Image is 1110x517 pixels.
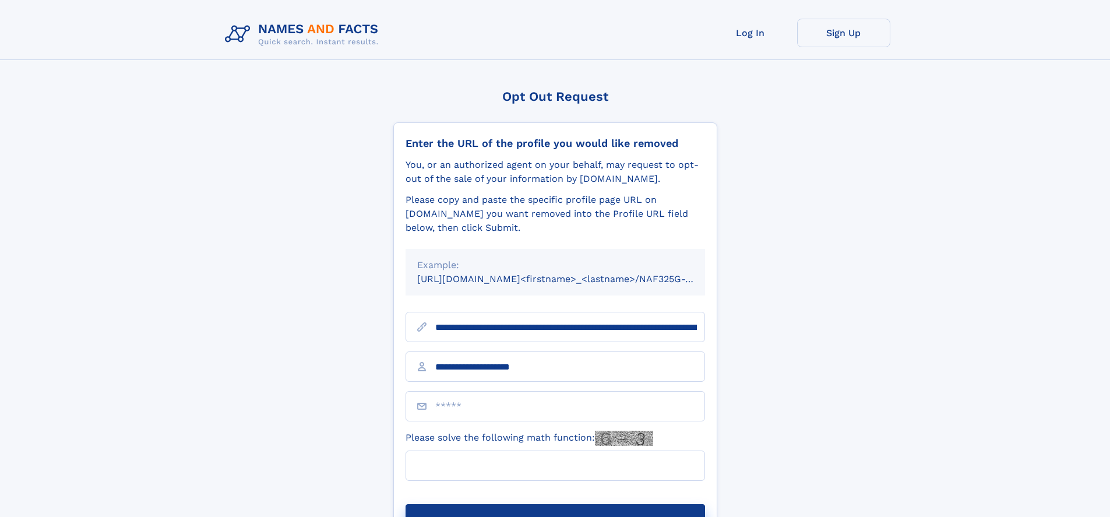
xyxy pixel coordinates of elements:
[704,19,797,47] a: Log In
[417,273,727,284] small: [URL][DOMAIN_NAME]<firstname>_<lastname>/NAF325G-xxxxxxxx
[417,258,693,272] div: Example:
[220,19,388,50] img: Logo Names and Facts
[393,89,717,104] div: Opt Out Request
[406,158,705,186] div: You, or an authorized agent on your behalf, may request to opt-out of the sale of your informatio...
[797,19,890,47] a: Sign Up
[406,431,653,446] label: Please solve the following math function:
[406,193,705,235] div: Please copy and paste the specific profile page URL on [DOMAIN_NAME] you want removed into the Pr...
[406,137,705,150] div: Enter the URL of the profile you would like removed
